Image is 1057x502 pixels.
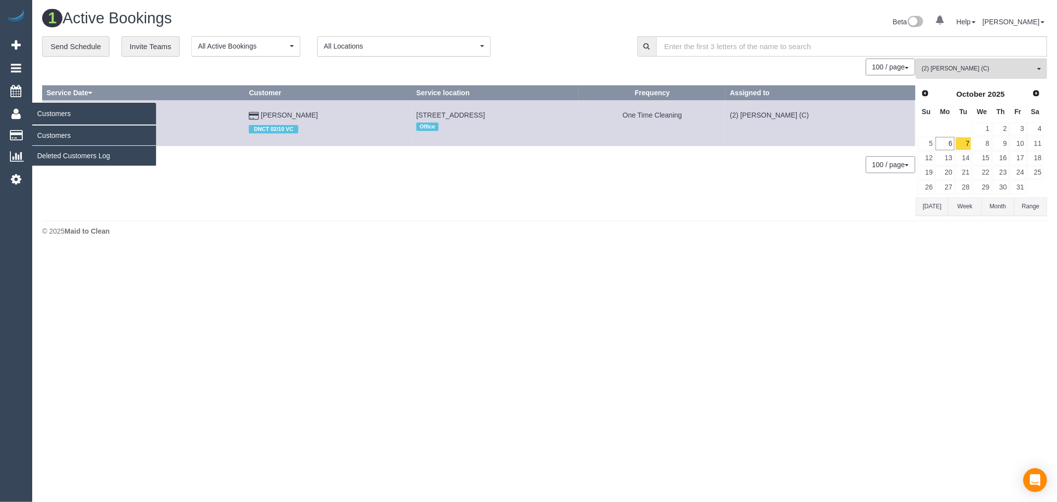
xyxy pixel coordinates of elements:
[6,10,26,24] img: Automaid Logo
[1027,166,1044,180] a: 25
[43,100,245,146] td: Schedule date
[249,113,259,120] i: Credit Card Payment
[956,18,976,26] a: Help
[42,36,110,57] a: Send Schedule
[1023,468,1047,492] div: Open Intercom Messenger
[1027,137,1044,150] a: 11
[412,100,579,146] td: Service location
[1010,166,1026,180] a: 24
[921,89,929,97] span: Prev
[866,59,915,75] button: 100 / page
[948,197,981,216] button: Week
[1014,108,1021,116] span: Friday
[1010,137,1026,150] a: 10
[43,86,245,100] th: Service Date
[32,146,156,166] a: Deleted Customers Log
[121,36,180,57] a: Invite Teams
[936,137,954,150] a: 6
[412,86,579,100] th: Service location
[1010,151,1026,165] a: 17
[893,18,924,26] a: Beta
[416,123,438,130] span: Office
[940,108,950,116] span: Monday
[972,151,991,165] a: 15
[936,166,954,180] a: 20
[918,166,935,180] a: 19
[916,197,948,216] button: [DATE]
[993,151,1009,165] a: 16
[918,151,935,165] a: 12
[955,166,972,180] a: 21
[245,86,412,100] th: Customer
[936,181,954,194] a: 27
[416,120,575,133] div: Location
[1010,181,1026,194] a: 31
[997,108,1005,116] span: Thursday
[956,90,986,98] span: October
[959,108,967,116] span: Tuesday
[198,41,287,51] span: All Active Bookings
[191,36,300,57] button: All Active Bookings
[42,9,62,27] span: 1
[972,166,991,180] a: 22
[972,137,991,150] a: 8
[955,151,972,165] a: 14
[1032,89,1040,97] span: Next
[993,137,1009,150] a: 9
[1029,87,1043,101] a: Next
[972,123,991,136] a: 1
[918,87,932,101] a: Prev
[416,111,485,119] span: [STREET_ADDRESS]
[916,59,1047,79] button: (2) [PERSON_NAME] (C)
[725,100,915,146] td: Assigned to
[1014,197,1047,216] button: Range
[907,16,923,29] img: New interface
[42,226,1047,236] div: © 2025
[866,59,915,75] nav: Pagination navigation
[918,137,935,150] a: 5
[993,123,1009,136] a: 2
[579,100,725,146] td: Frequency
[1031,108,1040,116] span: Saturday
[993,181,1009,194] a: 30
[32,125,156,166] ul: Customers
[64,227,110,235] strong: Maid to Clean
[922,64,1035,73] span: (2) [PERSON_NAME] (C)
[261,111,318,119] a: [PERSON_NAME]
[982,197,1014,216] button: Month
[1027,151,1044,165] a: 18
[988,90,1004,98] span: 2025
[324,41,478,51] span: All Locations
[955,137,972,150] a: 7
[42,10,537,27] h1: Active Bookings
[866,156,915,173] button: 100 / page
[916,59,1047,74] ol: All Teams
[983,18,1045,26] a: [PERSON_NAME]
[249,125,298,133] span: DNCT 02/10 VC
[1027,123,1044,136] a: 4
[922,108,931,116] span: Sunday
[972,181,991,194] a: 29
[977,108,987,116] span: Wednesday
[993,166,1009,180] a: 23
[936,151,954,165] a: 13
[245,100,412,146] td: Customer
[955,181,972,194] a: 28
[32,102,156,125] span: Customers
[725,86,915,100] th: Assigned to
[656,36,1048,57] input: Enter the first 3 letters of the name to search
[32,125,156,145] a: Customers
[918,181,935,194] a: 26
[317,36,491,57] button: All Locations
[866,156,915,173] nav: Pagination navigation
[579,86,725,100] th: Frequency
[1010,123,1026,136] a: 3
